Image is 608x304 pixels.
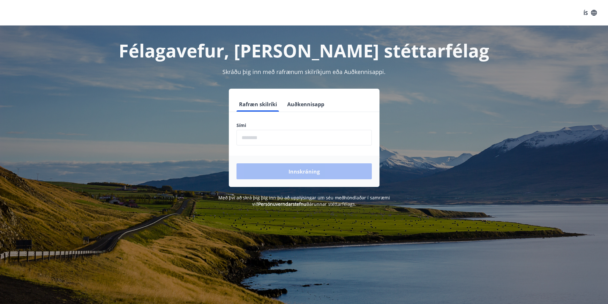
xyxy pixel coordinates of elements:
button: ÍS [580,7,600,19]
font: Bárunnar stéttarfélags. [306,201,356,207]
a: Persónuverndarstefnu [258,201,306,207]
font: Félagavefur, [PERSON_NAME] stéttarfélag [119,38,489,63]
font: Með því að skrá þig þig inn þú að upplýsingar um séu meðhöndlaðar í samræmi við [218,195,390,207]
font: Auðkennisapp [287,101,324,108]
font: ÍS [583,9,588,16]
font: Skráðu þig inn með rafrænum skilríkjum eða Auðkennisappi. [222,68,386,76]
font: Sími [236,122,246,128]
font: Rafræn skilríki [239,101,277,108]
